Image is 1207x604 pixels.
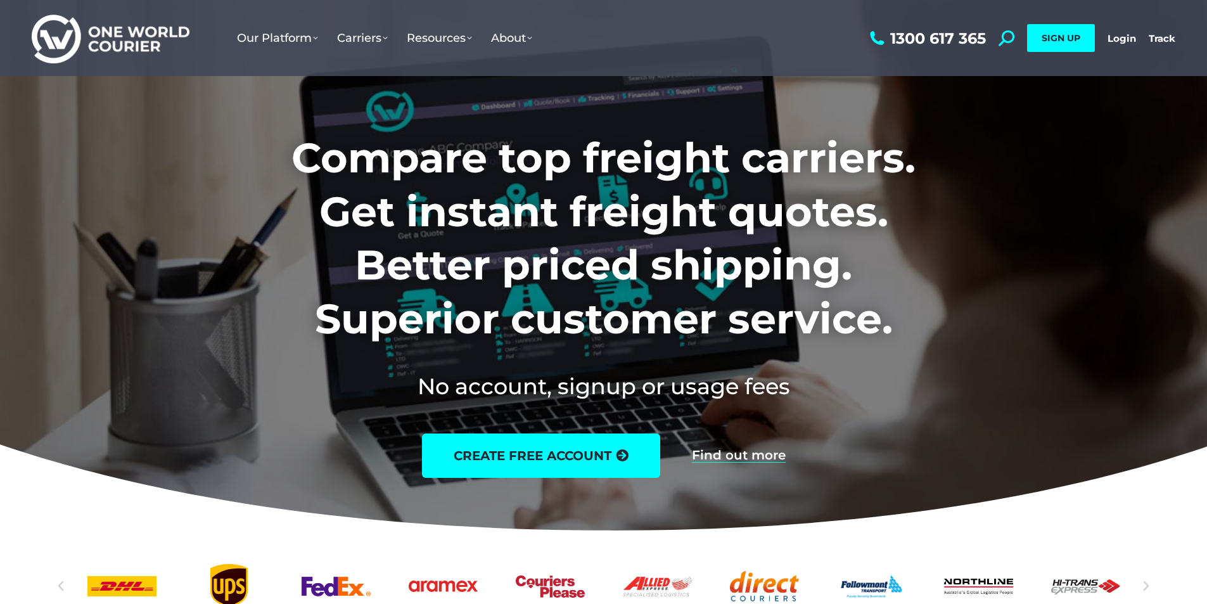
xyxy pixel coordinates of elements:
[397,18,482,58] a: Resources
[32,13,189,64] img: One World Courier
[407,31,472,45] span: Resources
[1149,32,1175,44] a: Track
[1108,32,1136,44] a: Login
[328,18,397,58] a: Carriers
[1042,32,1080,44] span: SIGN UP
[692,449,786,463] a: Find out more
[1027,24,1095,52] a: SIGN UP
[237,31,318,45] span: Our Platform
[208,131,999,345] h1: Compare top freight carriers. Get instant freight quotes. Better priced shipping. Superior custom...
[227,18,328,58] a: Our Platform
[867,30,986,46] a: 1300 617 365
[208,371,999,402] h2: No account, signup or usage fees
[491,31,532,45] span: About
[482,18,542,58] a: About
[422,434,660,478] a: create free account
[337,31,388,45] span: Carriers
